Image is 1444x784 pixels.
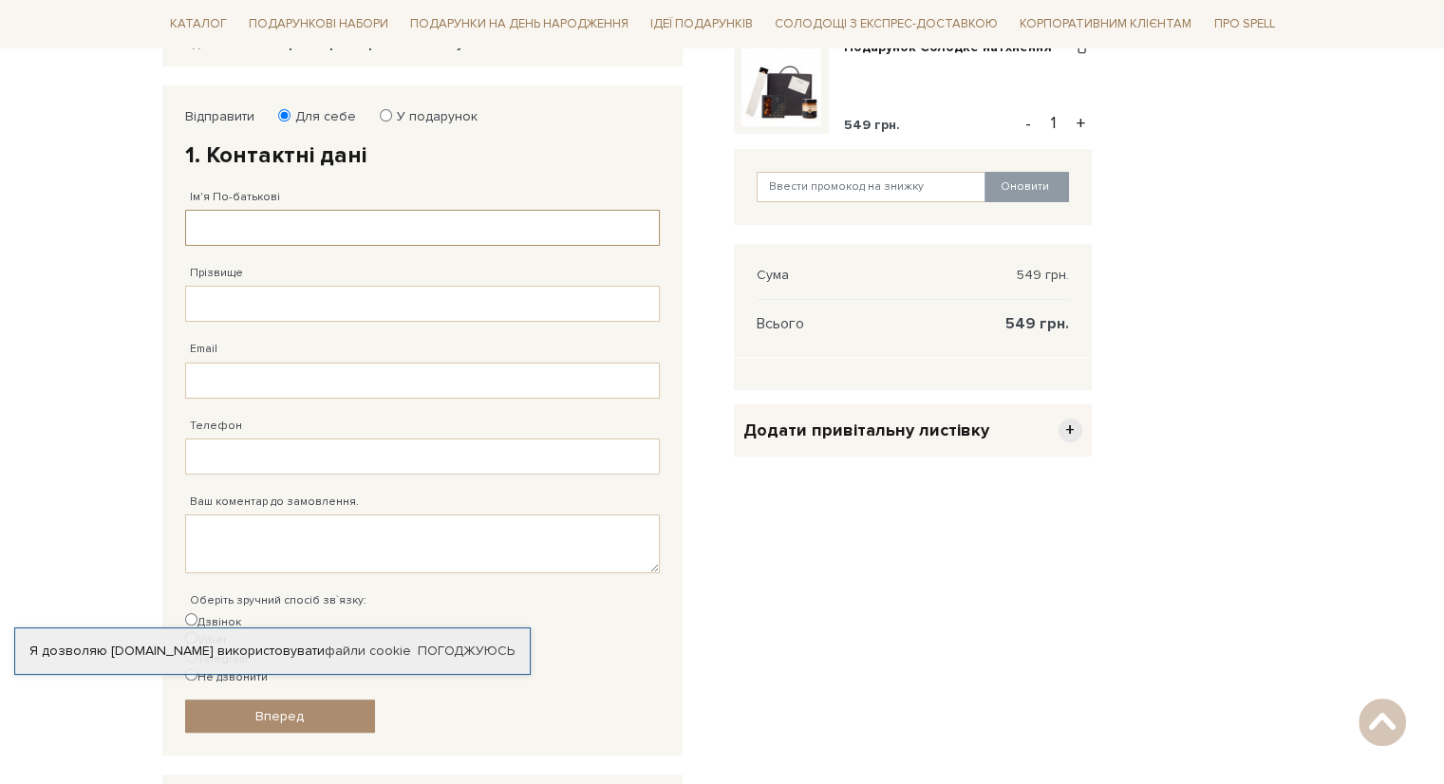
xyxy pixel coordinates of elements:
[418,643,515,660] a: Погоджуюсь
[283,108,356,125] label: Для себе
[185,613,197,625] input: Дзвінок
[190,265,243,282] label: Прізвище
[1070,109,1092,138] button: +
[162,9,234,39] span: Каталог
[403,9,636,39] span: Подарунки на День народження
[185,668,268,686] label: Не дзвонити
[278,109,291,121] input: Для себе
[255,708,304,724] span: Вперед
[985,172,1069,202] button: Оновити
[1206,9,1282,39] span: Про Spell
[844,117,900,133] span: 549 грн.
[757,172,986,202] input: Ввести промокод на знижку
[241,9,396,39] span: Подарункові набори
[325,643,411,659] a: файли cookie
[384,108,478,125] label: У подарунок
[1017,267,1069,284] span: 549 грн.
[757,267,789,284] span: Сума
[1019,109,1038,138] button: -
[190,418,242,435] label: Телефон
[15,643,530,660] div: Я дозволяю [DOMAIN_NAME] використовувати
[185,613,241,631] label: Дзвінок
[185,140,660,170] h2: 1. Контактні дані
[741,47,821,126] img: Подарунок Солодке натхнення
[1059,419,1082,442] span: +
[380,109,392,121] input: У подарунок
[190,341,217,358] label: Email
[190,494,359,511] label: Ваш коментар до замовлення.
[185,108,254,125] label: Відправити
[190,189,280,206] label: Ім'я По-батькові
[743,420,989,441] span: Додати привітальну листівку
[1005,315,1069,332] span: 549 грн.
[190,592,366,609] label: Оберіть зручний спосіб зв`язку:
[757,315,804,332] span: Всього
[643,9,760,39] span: Ідеї подарунків
[1012,8,1199,40] a: Корпоративним клієнтам
[767,8,1005,40] a: Солодощі з експрес-доставкою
